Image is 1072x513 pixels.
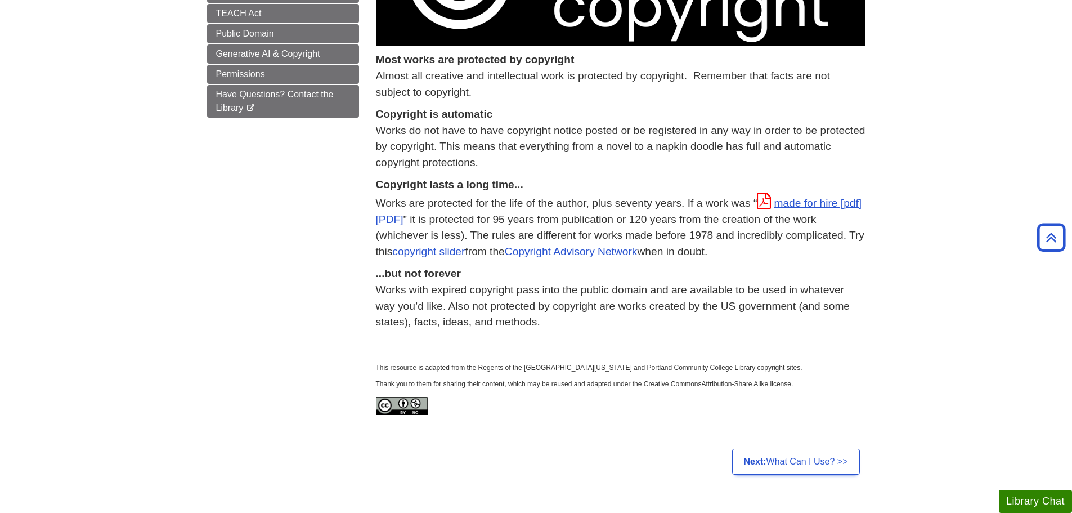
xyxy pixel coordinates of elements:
[376,52,865,100] p: Almost all creative and intellectual work is protected by copyright. Remember that facts are not ...
[376,267,461,279] strong: ...but not forever
[216,49,320,59] span: Generative AI & Copyright
[999,490,1072,513] button: Library Chat
[207,44,359,64] a: Generative AI & Copyright
[376,53,575,65] strong: Most works are protected by copyright
[376,106,865,171] p: Works do not have to have copyright notice posted or be registered in any way in order to be prot...
[246,105,255,112] i: This link opens in a new window
[376,364,802,388] span: This resource is adapted from the Regents of the [GEOGRAPHIC_DATA][US_STATE] and Portland Communi...
[207,85,359,118] a: Have Questions? Contact the Library
[216,29,274,38] span: Public Domain
[702,380,791,388] span: Attribution-Share Alike license
[216,69,265,79] span: Permissions
[392,246,465,257] a: copyright slider
[1033,230,1069,245] a: Back to Top
[505,246,638,257] a: Copyright Advisory Network
[744,457,766,466] strong: Next:
[376,179,523,190] strong: Copyright lasts a long time...
[216,90,334,113] span: Have Questions? Contact the Library
[207,65,359,84] a: Permissions
[216,8,262,18] span: TEACH Act
[376,397,428,415] img: creative commons license
[732,449,860,475] a: Next:What Can I Use? >>
[376,108,493,120] strong: Copyright is automatic
[376,177,865,260] p: Works are protected for the life of the author, plus seventy years. If a work was “ ” it is prote...
[376,266,865,331] p: Works with expired copyright pass into the public domain and are available to be used in whatever...
[207,4,359,23] a: TEACH Act
[207,24,359,43] a: Public Domain
[376,197,862,225] a: made for hire [pdf]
